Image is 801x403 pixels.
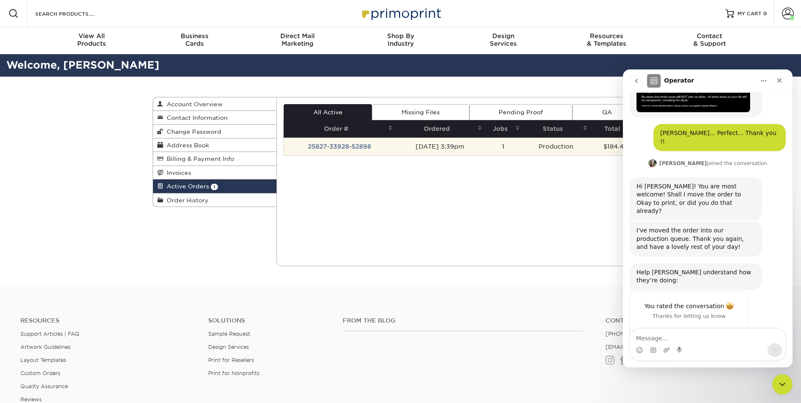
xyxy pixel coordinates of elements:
[20,357,66,363] a: Layout Templates
[20,370,60,376] a: Custom Orders
[153,138,277,152] a: Address Book
[572,104,641,120] a: QA
[372,104,469,120] a: Missing Files
[2,377,72,400] iframe: Google Customer Reviews
[349,32,452,47] div: Industry
[153,179,277,193] a: Active Orders 1
[163,142,209,149] span: Address Book
[284,138,395,155] td: 25827-33928-52898
[153,166,277,179] a: Invoices
[246,32,349,40] span: Direct Mail
[349,27,452,54] a: Shop ByIndustry
[343,317,583,324] h4: From the Blog
[452,32,555,40] span: Design
[163,183,209,190] span: Active Orders
[485,120,522,138] th: Jobs
[153,152,277,166] a: Billing & Payment Info
[606,331,658,337] a: [PHONE_NUMBER]
[606,317,781,324] a: Contact
[623,69,793,367] iframe: Intercom live chat
[34,8,117,19] input: SEARCH PRODUCTS.....
[246,32,349,47] div: Marketing
[40,32,143,40] span: View All
[20,331,79,337] a: Support Articles | FAQ
[606,344,707,350] a: [EMAIL_ADDRESS][DOMAIN_NAME]
[163,128,221,135] span: Change Password
[555,32,658,40] span: Resources
[349,32,452,40] span: Shop By
[153,111,277,124] a: Contact Information
[153,97,277,111] a: Account Overview
[40,27,143,54] a: View AllProducts
[143,32,246,40] span: Business
[763,11,767,17] span: 0
[208,370,260,376] a: Print for Nonprofits
[163,197,209,204] span: Order History
[658,32,761,47] div: & Support
[163,169,191,176] span: Invoices
[208,331,250,337] a: Sample Request
[452,27,555,54] a: DesignServices
[163,155,234,162] span: Billing & Payment Info
[143,32,246,47] div: Cards
[284,120,395,138] th: Order #
[522,138,590,155] td: Production
[590,138,642,155] td: $184.46
[20,344,70,350] a: Artwork Guidelines
[485,138,522,155] td: 1
[208,317,329,324] h4: Solutions
[208,357,254,363] a: Print for Resellers
[143,27,246,54] a: BusinessCards
[246,27,349,54] a: Direct MailMarketing
[658,32,761,40] span: Contact
[153,125,277,138] a: Change Password
[40,32,143,47] div: Products
[555,27,658,54] a: Resources& Templates
[737,10,762,17] span: MY CART
[211,184,218,190] span: 1
[590,120,642,138] th: Total
[452,32,555,47] div: Services
[163,114,228,121] span: Contact Information
[163,101,223,108] span: Account Overview
[284,104,372,120] a: All Active
[469,104,572,120] a: Pending Proof
[20,317,195,324] h4: Resources
[658,27,761,54] a: Contact& Support
[395,120,484,138] th: Ordered
[358,4,443,22] img: Primoprint
[522,120,590,138] th: Status
[153,193,277,207] a: Order History
[208,344,249,350] a: Design Services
